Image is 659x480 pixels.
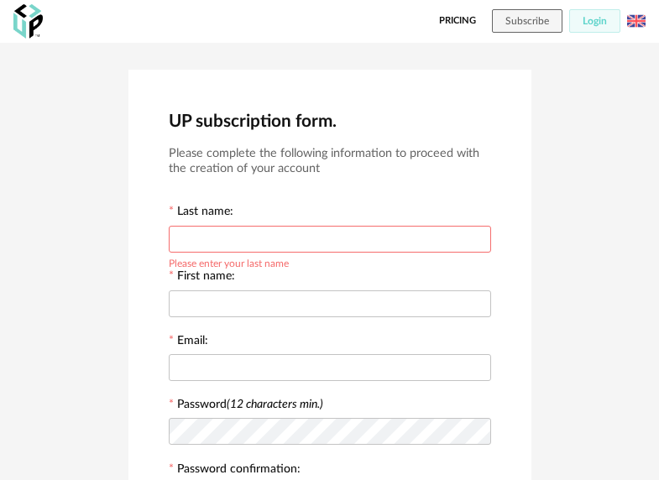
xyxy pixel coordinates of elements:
[439,9,476,33] a: Pricing
[169,110,491,133] h2: UP subscription form.
[227,399,323,410] i: (12 characters min.)
[177,399,323,410] label: Password
[569,9,620,33] button: Login
[169,255,289,269] div: Please enter your last name
[169,146,491,177] h3: Please complete the following information to proceed with the creation of your account
[505,16,549,26] span: Subscribe
[169,335,208,350] label: Email:
[13,4,43,39] img: OXP
[627,12,646,30] img: us
[583,16,607,26] span: Login
[169,270,235,285] label: First name:
[169,206,233,221] label: Last name:
[169,463,301,478] label: Password confirmation:
[492,9,562,33] button: Subscribe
